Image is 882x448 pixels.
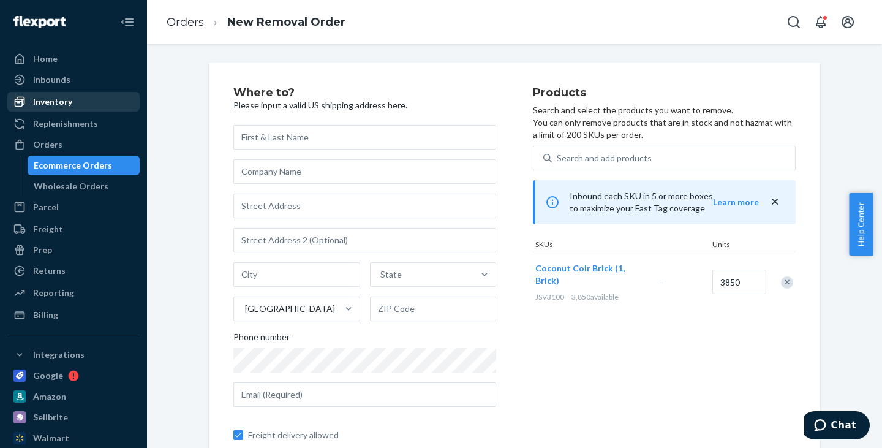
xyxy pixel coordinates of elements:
div: Inbounds [33,74,70,86]
div: Billing [33,309,58,321]
input: City [233,262,360,287]
p: Search and select the products you want to remove. You can only remove products that are in stock... [533,104,796,141]
div: Reporting [33,287,74,299]
button: Integrations [7,345,140,365]
div: [GEOGRAPHIC_DATA] [245,303,335,315]
div: Parcel [33,201,59,213]
div: Prep [33,244,52,256]
a: Home [7,49,140,69]
a: New Removal Order [227,15,345,29]
input: Street Address [233,194,496,218]
div: Search and add products [557,152,652,164]
h2: Products [533,87,796,99]
a: Reporting [7,283,140,303]
a: Sellbrite [7,408,140,427]
button: Help Center [849,193,873,256]
button: Open notifications [809,10,833,34]
input: ZIP Code [370,297,497,321]
div: Sellbrite [33,411,68,423]
input: First & Last Name [233,125,496,150]
div: Remove Item [781,276,793,289]
a: Prep [7,240,140,260]
input: [GEOGRAPHIC_DATA] [244,303,245,315]
a: Ecommerce Orders [28,156,140,175]
span: 3,850 available [571,292,619,302]
div: Google [33,370,63,382]
a: Inventory [7,92,140,112]
a: Inbounds [7,70,140,89]
a: Orders [7,135,140,154]
input: Street Address 2 (Optional) [233,228,496,252]
span: — [657,277,665,287]
div: Amazon [33,390,66,403]
div: Freight [33,223,63,235]
div: Inbound each SKU in 5 or more boxes to maximize your Fast Tag coverage [533,180,796,224]
input: Freight delivery allowed [233,430,243,440]
img: Flexport logo [13,16,66,28]
iframe: Opens a widget where you can chat to one of our agents [804,411,870,442]
button: Learn more [713,196,759,208]
span: Coconut Coir Brick (1, Brick) [535,263,625,286]
span: Phone number [233,331,290,348]
div: Returns [33,265,66,277]
input: Quantity [712,270,766,294]
button: Open account menu [835,10,860,34]
div: Walmart [33,432,69,444]
span: Freight delivery allowed [248,429,496,441]
button: Close Navigation [115,10,140,34]
div: Integrations [33,349,85,361]
a: Billing [7,305,140,325]
div: Wholesale Orders [34,180,108,192]
div: Inventory [33,96,72,108]
div: Ecommerce Orders [34,159,112,172]
ol: breadcrumbs [157,4,355,40]
a: Wholesale Orders [28,177,140,196]
button: Open Search Box [782,10,806,34]
a: Replenishments [7,114,140,134]
a: Google [7,366,140,385]
div: State [380,268,402,281]
a: Amazon [7,387,140,406]
div: Replenishments [33,118,98,130]
button: close [769,196,781,208]
p: Please input a valid US shipping address here. [233,99,496,112]
a: Orders [167,15,204,29]
div: SKUs [533,239,710,252]
h2: Where to? [233,87,496,99]
a: Returns [7,261,140,281]
input: Company Name [233,159,496,184]
input: Email (Required) [233,382,496,407]
div: Orders [33,139,62,151]
a: Walmart [7,428,140,448]
a: Parcel [7,197,140,217]
button: Coconut Coir Brick (1, Brick) [535,262,643,287]
div: Home [33,53,58,65]
a: Freight [7,219,140,239]
span: JSV3100 [535,292,564,302]
div: Units [710,239,765,252]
